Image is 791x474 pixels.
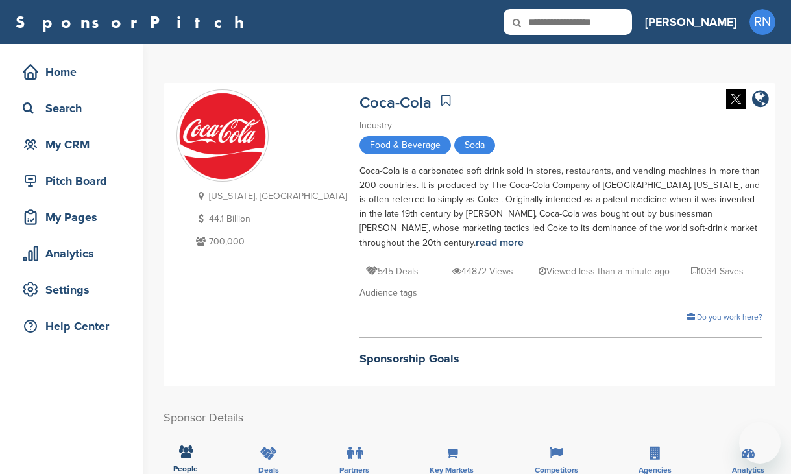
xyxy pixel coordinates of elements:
div: My CRM [19,133,130,156]
span: Key Markets [430,466,474,474]
span: Analytics [732,466,764,474]
div: Analytics [19,242,130,265]
h2: Sponsorship Goals [359,350,762,368]
span: RN [749,9,775,35]
a: Help Center [13,311,130,341]
img: Twitter white [726,89,746,109]
span: Do you work here? [697,313,762,322]
span: Partners [339,466,369,474]
div: My Pages [19,206,130,229]
p: [US_STATE], [GEOGRAPHIC_DATA] [193,188,347,204]
p: 44.1 Billion [193,211,347,227]
div: Help Center [19,314,130,338]
p: 700,000 [193,233,347,250]
span: Deals [258,466,279,474]
a: Coca-Cola [359,93,432,112]
p: 44872 Views [452,263,513,279]
div: Search [19,97,130,120]
span: Agencies [639,466,672,474]
a: My Pages [13,202,130,232]
span: People [173,465,198,473]
a: company link [752,89,769,111]
a: Search [13,93,130,123]
div: Pitch Board [19,169,130,193]
a: Settings [13,275,130,305]
a: SponsorPitch [16,14,252,30]
a: [PERSON_NAME] [645,8,736,36]
div: Coca-Cola is a carbonated soft drink sold in stores, restaurants, and vending machines in more th... [359,164,762,250]
div: Industry [359,119,762,133]
div: Settings [19,278,130,302]
a: Do you work here? [687,313,762,322]
p: Viewed less than a minute ago [539,263,670,279]
img: Sponsorpitch & Coca-Cola [177,91,268,182]
iframe: Button to launch messaging window [739,422,781,464]
p: 545 Deals [366,263,419,279]
h2: Sponsor Details [164,409,775,427]
span: Soda [454,136,495,154]
a: My CRM [13,130,130,160]
span: Food & Beverage [359,136,451,154]
p: 1034 Saves [691,263,744,279]
div: Audience tags [359,286,762,300]
div: Home [19,60,130,84]
h3: [PERSON_NAME] [645,13,736,31]
a: Home [13,57,130,87]
a: Pitch Board [13,166,130,196]
a: read more [476,236,524,249]
a: Analytics [13,239,130,268]
span: Competitors [535,466,578,474]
